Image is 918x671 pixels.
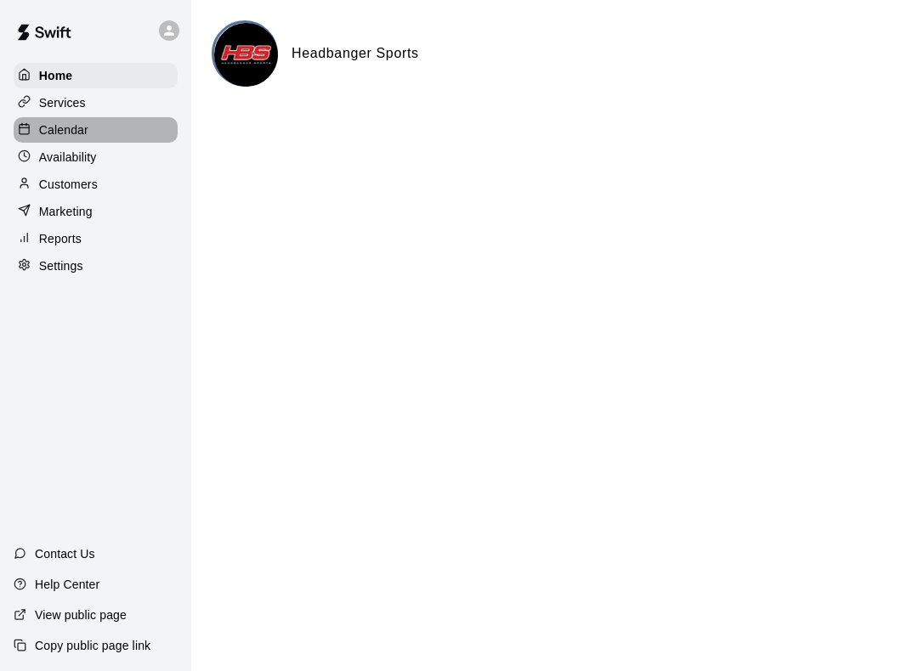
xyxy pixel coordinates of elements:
a: Calendar [14,117,178,143]
p: View public page [35,606,127,623]
a: Reports [14,226,178,251]
p: Calendar [39,121,88,138]
a: Availability [14,144,178,170]
p: Contact Us [35,545,95,562]
p: Reports [39,230,82,247]
p: Home [39,67,73,84]
h6: Headbanger Sports [292,42,419,65]
p: Customers [39,176,98,193]
a: Settings [14,253,178,279]
img: Headbanger Sports logo [214,23,278,87]
a: Marketing [14,199,178,224]
a: Services [14,90,178,116]
p: Help Center [35,576,99,593]
p: Settings [39,257,83,274]
p: Availability [39,149,97,166]
p: Services [39,94,86,111]
p: Copy public page link [35,637,150,654]
p: Marketing [39,203,93,220]
a: Customers [14,172,178,197]
a: Home [14,63,178,88]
